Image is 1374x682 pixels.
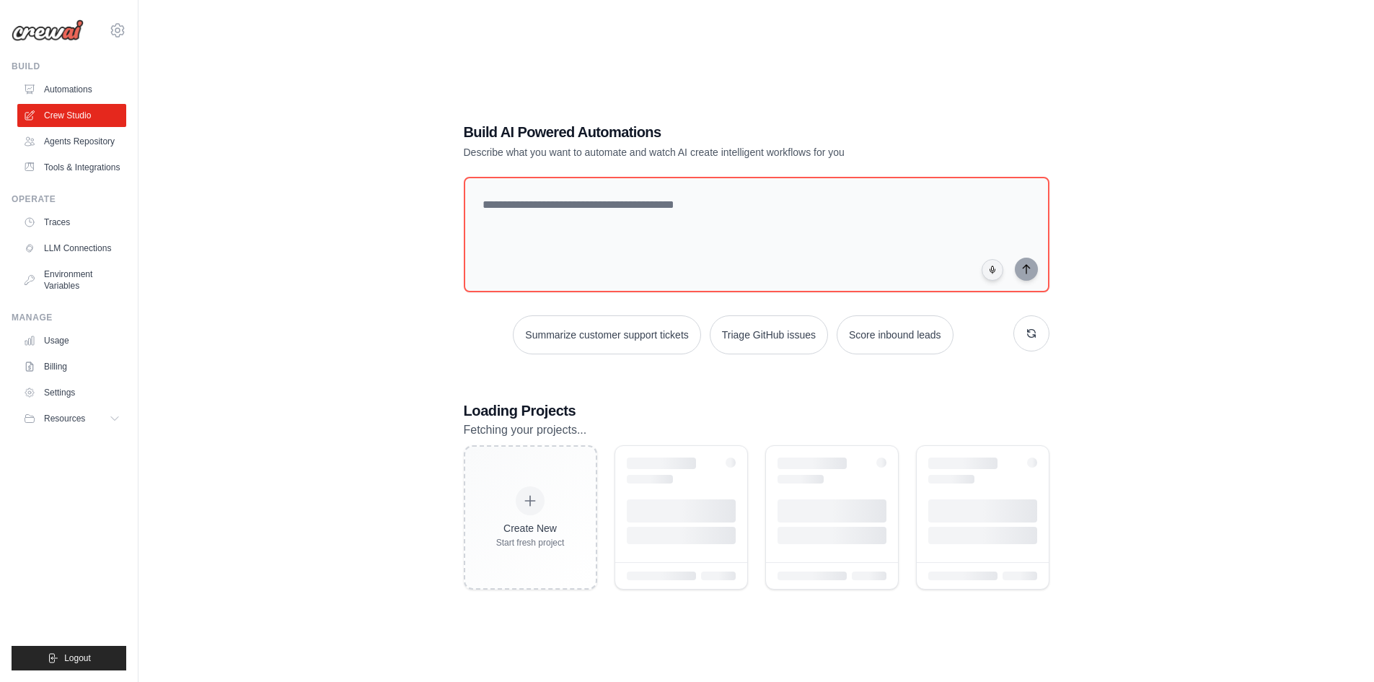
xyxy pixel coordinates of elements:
[17,355,126,378] a: Billing
[464,421,1049,440] p: Fetching your projects...
[1013,315,1049,351] button: Get new suggestions
[464,145,948,159] p: Describe what you want to automate and watch AI create intelligent workflows for you
[12,646,126,670] button: Logout
[837,315,954,354] button: Score inbound leads
[17,78,126,101] a: Automations
[464,401,1049,421] h3: Loading Projects
[496,521,565,535] div: Create New
[12,193,126,205] div: Operate
[17,156,126,179] a: Tools & Integrations
[12,19,84,41] img: Logo
[17,329,126,352] a: Usage
[64,652,91,664] span: Logout
[12,61,126,72] div: Build
[17,104,126,127] a: Crew Studio
[496,537,565,548] div: Start fresh project
[17,237,126,260] a: LLM Connections
[17,211,126,234] a: Traces
[17,381,126,404] a: Settings
[17,263,126,297] a: Environment Variables
[710,315,828,354] button: Triage GitHub issues
[44,413,85,424] span: Resources
[17,407,126,430] button: Resources
[464,122,948,142] h1: Build AI Powered Automations
[982,259,1003,281] button: Click to speak your automation idea
[17,130,126,153] a: Agents Repository
[12,312,126,323] div: Manage
[513,315,700,354] button: Summarize customer support tickets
